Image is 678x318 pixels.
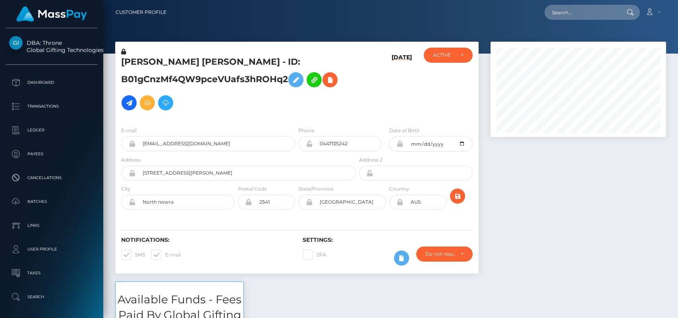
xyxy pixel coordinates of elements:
[9,220,94,231] p: Links
[9,77,94,89] p: Dashboard
[9,243,94,255] p: User Profile
[6,73,97,93] a: Dashboard
[9,196,94,208] p: Batches
[6,96,97,116] a: Transactions
[121,250,145,260] label: SMS
[122,95,137,110] a: Initiate Payout
[9,172,94,184] p: Cancellations
[6,144,97,164] a: Payees
[121,237,291,243] h6: Notifications:
[416,247,472,262] button: Do not require
[392,54,412,117] h6: [DATE]
[6,263,97,283] a: Taxes
[433,52,454,58] div: ACTIVE
[303,237,472,243] h6: Settings:
[9,124,94,136] p: Ledger
[6,192,97,212] a: Batches
[6,168,97,188] a: Cancellations
[545,5,619,20] input: Search...
[303,250,326,260] label: 2FA
[121,56,352,114] h5: [PERSON_NAME] [PERSON_NAME] - ID: B01gCnzMf4QW9pceVUafs3hROHq2
[389,127,420,134] label: Date of Birth
[6,287,97,307] a: Search
[9,267,94,279] p: Taxes
[116,4,166,21] a: Customer Profile
[238,185,267,193] label: Postal Code
[9,100,94,112] p: Transactions
[6,39,97,54] span: DBA: Throne Global Gifting Technologies Inc
[6,120,97,140] a: Ledger
[359,156,382,164] label: Address 2
[16,6,87,22] img: MassPay Logo
[6,239,97,259] a: User Profile
[298,127,314,134] label: Phone
[121,156,141,164] label: Address
[9,291,94,303] p: Search
[121,127,137,134] label: E-mail
[9,148,94,160] p: Payees
[424,48,472,63] button: ACTIVE
[9,36,23,50] img: Global Gifting Technologies Inc
[425,251,454,257] div: Do not require
[389,185,409,193] label: Country
[298,185,334,193] label: State/Province
[151,250,181,260] label: E-mail
[6,216,97,235] a: Links
[121,185,131,193] label: City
